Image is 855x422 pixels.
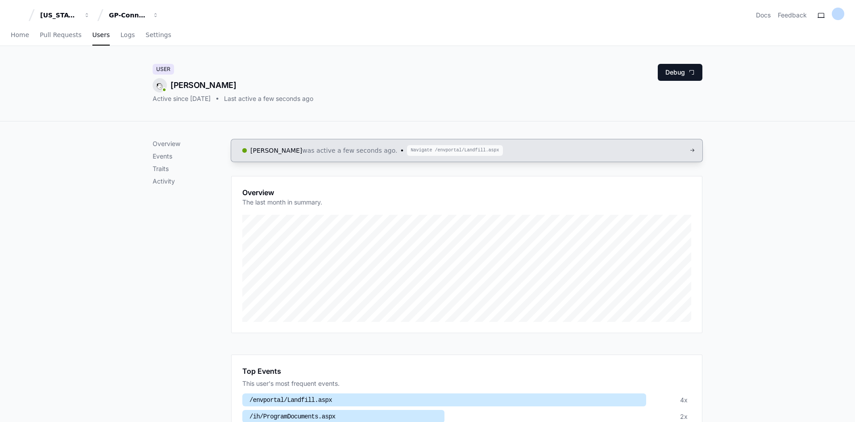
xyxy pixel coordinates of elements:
button: Feedback [778,11,807,20]
span: Settings [145,32,171,38]
button: [US_STATE] Pacific [37,7,94,23]
div: 4x [680,396,688,405]
p: Activity [153,177,231,186]
div: GP-Connection Central [109,11,147,20]
button: Debug [658,64,702,81]
h1: Overview [242,187,322,198]
span: Home [11,32,29,38]
span: Logs [120,32,135,38]
span: was active a few seconds ago. [302,146,397,155]
p: Overview [153,139,231,148]
app-pz-page-link-header: Overview [242,187,691,212]
span: Pull Requests [40,32,81,38]
a: Logs [120,25,135,46]
div: Last active a few seconds ago [224,94,313,103]
a: [PERSON_NAME] [250,147,302,154]
a: Users [92,25,110,46]
span: Navigate /envportal/Landfill.aspx [407,145,502,156]
p: Traits [153,164,231,173]
a: Pull Requests [40,25,81,46]
span: /envportal/Landfill.aspx [249,397,332,404]
span: /ih/ProgramDocuments.aspx [249,413,336,420]
div: User [153,64,174,75]
div: Active since [DATE] [153,94,211,103]
a: Settings [145,25,171,46]
h1: Top Events [242,366,281,376]
p: The last month in summary. [242,198,322,207]
div: [PERSON_NAME] [153,78,313,92]
a: Home [11,25,29,46]
a: [PERSON_NAME]was active a few seconds ago.Navigate /envportal/Landfill.aspx [231,139,702,162]
div: [US_STATE] Pacific [40,11,79,20]
img: 10.svg [154,79,166,91]
p: Events [153,152,231,161]
div: This user's most frequent events. [242,379,691,388]
button: GP-Connection Central [105,7,162,23]
div: 2x [680,412,688,421]
a: Docs [756,11,771,20]
span: Users [92,32,110,38]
